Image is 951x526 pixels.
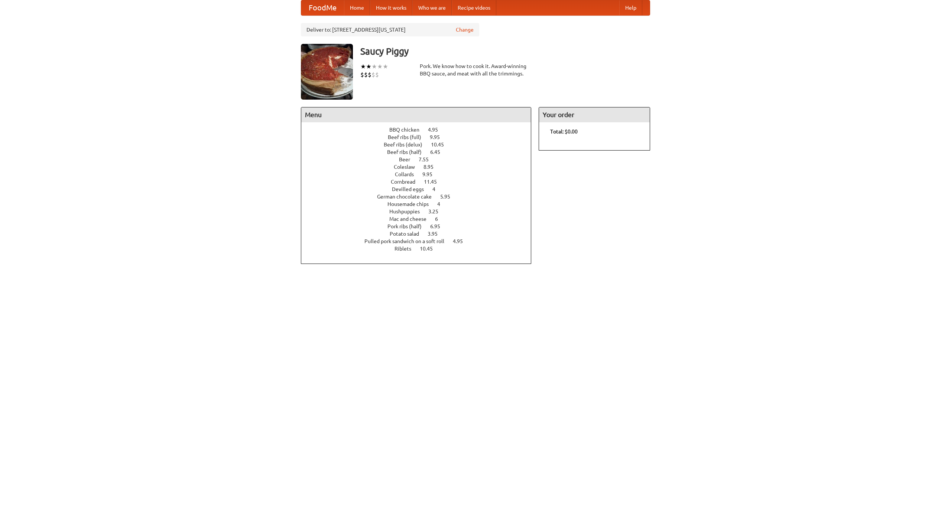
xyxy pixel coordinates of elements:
span: 10.45 [420,246,440,252]
li: $ [375,71,379,79]
a: Recipe videos [452,0,496,15]
li: ★ [383,62,388,71]
li: ★ [360,62,366,71]
a: Potato salad 3.95 [390,231,451,237]
a: Who we are [412,0,452,15]
h3: Saucy Piggy [360,44,650,59]
b: Total: $0.00 [550,129,578,135]
span: 9.95 [430,134,447,140]
span: 8.95 [423,164,441,170]
a: Pulled pork sandwich on a soft roll 4.95 [364,238,477,244]
span: 4.95 [428,127,445,133]
span: 6 [435,216,445,222]
a: How it works [370,0,412,15]
a: Hushpuppies 3.25 [389,209,452,214]
a: FoodMe [301,0,344,15]
span: 7.55 [419,156,436,162]
span: 3.95 [428,231,445,237]
span: Beef ribs (half) [387,149,429,155]
span: Devilled eggs [392,186,431,192]
a: Help [619,0,642,15]
a: Beer 7.55 [399,156,442,162]
span: Collards [395,171,421,177]
span: 6.95 [430,223,448,229]
a: Riblets 10.45 [395,246,447,252]
li: ★ [377,62,383,71]
a: Beef ribs (half) 6.45 [387,149,454,155]
span: 4.95 [453,238,470,244]
span: 6.45 [430,149,448,155]
li: $ [368,71,371,79]
span: Beer [399,156,418,162]
a: Cornbread 11.45 [391,179,451,185]
img: angular.jpg [301,44,353,100]
span: 9.95 [422,171,440,177]
span: Beef ribs (delux) [384,142,430,148]
span: BBQ chicken [389,127,427,133]
a: Mac and cheese 6 [389,216,452,222]
li: ★ [366,62,371,71]
a: BBQ chicken 4.95 [389,127,452,133]
span: Beef ribs (full) [388,134,429,140]
a: Beef ribs (full) 9.95 [388,134,454,140]
a: Coleslaw 8.95 [394,164,447,170]
li: $ [360,71,364,79]
a: Change [456,26,474,33]
span: 5.95 [440,194,458,200]
span: German chocolate cake [377,194,439,200]
div: Deliver to: [STREET_ADDRESS][US_STATE] [301,23,479,36]
li: $ [364,71,368,79]
li: $ [371,71,375,79]
a: German chocolate cake 5.95 [377,194,464,200]
a: Collards 9.95 [395,171,446,177]
a: Home [344,0,370,15]
span: Riblets [395,246,419,252]
a: Housemade chips 4 [387,201,454,207]
a: Pork ribs (half) 6.95 [387,223,454,229]
span: Pork ribs (half) [387,223,429,229]
span: 3.25 [428,209,446,214]
span: Housemade chips [387,201,436,207]
span: 4 [432,186,443,192]
span: Potato salad [390,231,426,237]
a: Beef ribs (delux) 10.45 [384,142,458,148]
span: 4 [437,201,448,207]
span: Pulled pork sandwich on a soft roll [364,238,452,244]
span: 11.45 [424,179,444,185]
a: Devilled eggs 4 [392,186,449,192]
h4: Your order [539,107,650,122]
div: Pork. We know how to cook it. Award-winning BBQ sauce, and meat with all the trimmings. [420,62,531,77]
span: 10.45 [431,142,451,148]
span: Hushpuppies [389,209,427,214]
span: Mac and cheese [389,216,434,222]
li: ★ [371,62,377,71]
span: Coleslaw [394,164,422,170]
span: Cornbread [391,179,423,185]
h4: Menu [301,107,531,122]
